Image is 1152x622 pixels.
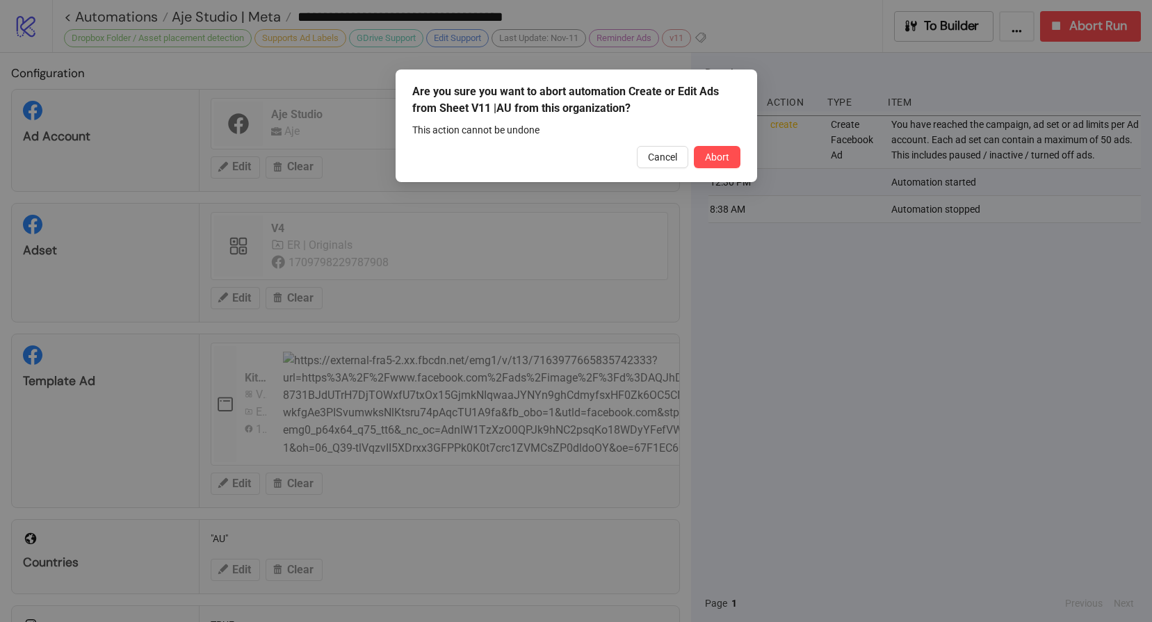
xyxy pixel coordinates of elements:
[648,152,677,163] span: Cancel
[637,146,688,168] button: Cancel
[705,152,729,163] span: Abort
[694,146,740,168] button: Abort
[412,122,740,138] div: This action cannot be undone
[412,83,740,117] div: Are you sure you want to abort automation Create or Edit Ads from Sheet V11 |AU from this organiz...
